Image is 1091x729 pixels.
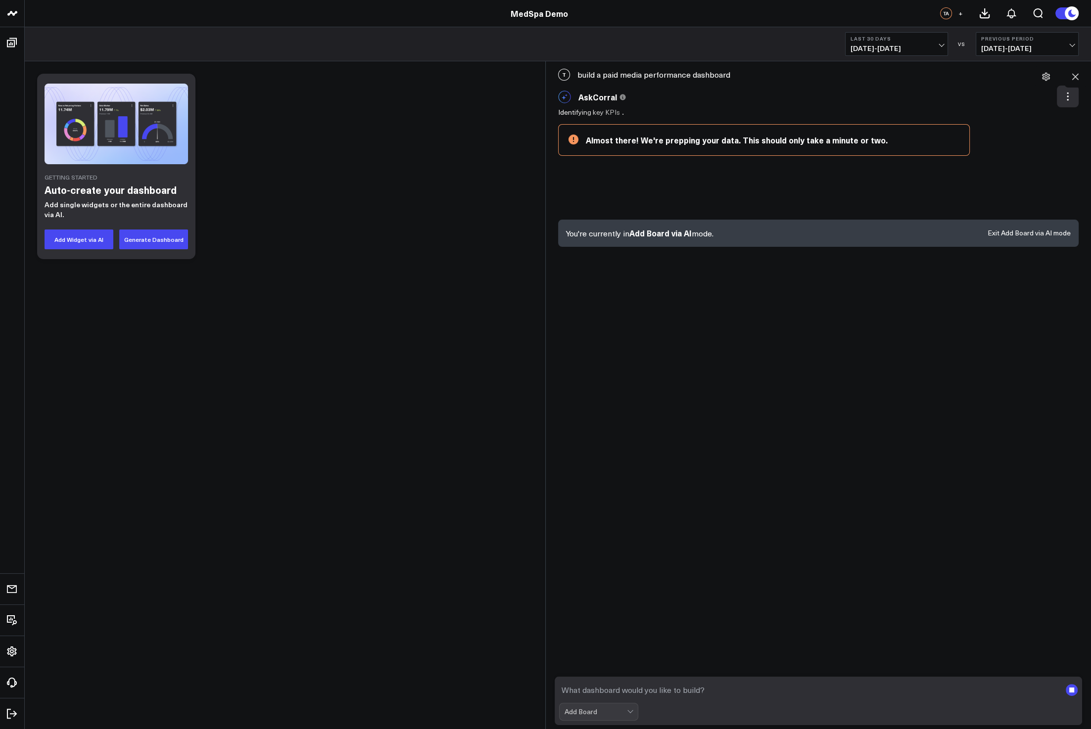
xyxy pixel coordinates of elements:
[851,36,943,42] b: Last 30 Days
[551,64,1086,86] div: build a paid media performance dashboard
[586,135,959,145] div: Almost there! We're prepping your data. This should only take a minute or two.
[988,229,1071,236] button: Exit Add Board via AI mode
[954,7,966,19] button: +
[629,228,692,238] span: Add Board via AI
[578,91,617,102] span: AskCorral
[851,45,943,52] span: [DATE] - [DATE]
[566,228,713,239] p: You're currently in mode.
[119,229,188,249] button: Generate Dashboard
[45,229,113,249] button: Add Widget via AI
[45,174,188,180] div: Getting Started
[940,7,952,19] div: TA
[558,69,570,81] span: T
[511,8,568,19] a: MedSpa Demo
[953,41,971,47] div: VS
[845,32,948,56] button: Last 30 Days[DATE]-[DATE]
[958,10,963,17] span: +
[45,182,188,197] h2: Auto-create your dashboard
[558,108,630,116] div: Identifying key KPIs
[981,36,1073,42] b: Previous Period
[981,45,1073,52] span: [DATE] - [DATE]
[976,32,1079,56] button: Previous Period[DATE]-[DATE]
[45,200,188,220] p: Add single widgets or the entire dashboard via AI.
